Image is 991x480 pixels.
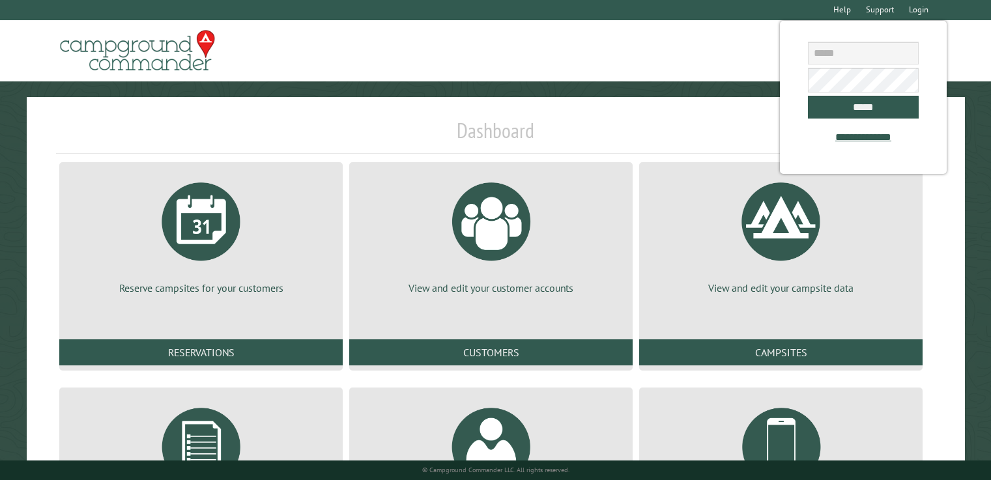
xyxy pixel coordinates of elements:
[75,281,327,295] p: Reserve campsites for your customers
[349,339,633,365] a: Customers
[365,173,617,295] a: View and edit your customer accounts
[422,466,569,474] small: © Campground Commander LLC. All rights reserved.
[56,25,219,76] img: Campground Commander
[655,281,907,295] p: View and edit your campsite data
[75,173,327,295] a: Reserve campsites for your customers
[56,118,935,154] h1: Dashboard
[59,339,343,365] a: Reservations
[639,339,923,365] a: Campsites
[655,173,907,295] a: View and edit your campsite data
[365,281,617,295] p: View and edit your customer accounts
